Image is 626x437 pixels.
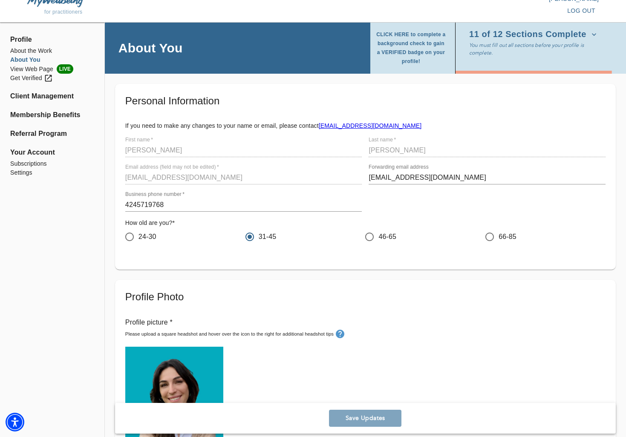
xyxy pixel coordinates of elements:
span: for practitioners [44,9,83,15]
a: Membership Benefits [10,110,94,120]
a: About You [10,55,94,64]
a: View Web PageLIVE [10,64,94,74]
span: 66-85 [499,232,516,242]
h4: About You [118,40,183,56]
label: Business phone number [125,192,185,197]
h6: How old are you? * [125,218,606,228]
button: log out [564,3,599,19]
a: Referral Program [10,129,94,139]
label: Forwarding email address [369,165,429,170]
span: LIVE [57,64,73,74]
a: Client Management [10,91,94,101]
button: 11 of 12 Sections Complete [469,28,600,41]
h5: Profile Photo [125,290,606,304]
h5: Personal Information [125,94,606,108]
a: About the Work [10,46,94,55]
span: CLICK HERE to complete a background check to gain a VERIFIED badge on your profile! [375,30,447,66]
p: You must fill out all sections before your profile is complete. [469,41,602,57]
span: Profile [10,34,94,45]
label: Email address (field may not be edited) [125,165,219,170]
p: Profile picture * [125,317,606,328]
div: Get Verified [10,74,53,83]
span: log out [567,6,595,16]
a: Subscriptions [10,159,94,168]
li: View Web Page [10,64,94,74]
a: [EMAIL_ADDRESS][DOMAIN_NAME] [319,122,421,129]
a: Settings [10,168,94,177]
span: Your Account [10,147,94,158]
span: 31-45 [259,232,277,242]
button: CLICK HERE to complete a background check to gain a VERIFIED badge on your profile! [375,28,450,69]
span: 11 of 12 Sections Complete [469,30,597,39]
label: First name [125,138,153,143]
a: Get Verified [10,74,94,83]
span: 46-65 [378,232,396,242]
button: tooltip [334,328,346,340]
label: Last name [369,138,396,143]
div: Accessibility Menu [6,413,24,431]
small: Please upload a square headshot and hover over the icon to the right for additional headshot tips [125,331,334,336]
span: 24-30 [138,232,156,242]
p: If you need to make any changes to your name or email, please contact [125,121,606,130]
